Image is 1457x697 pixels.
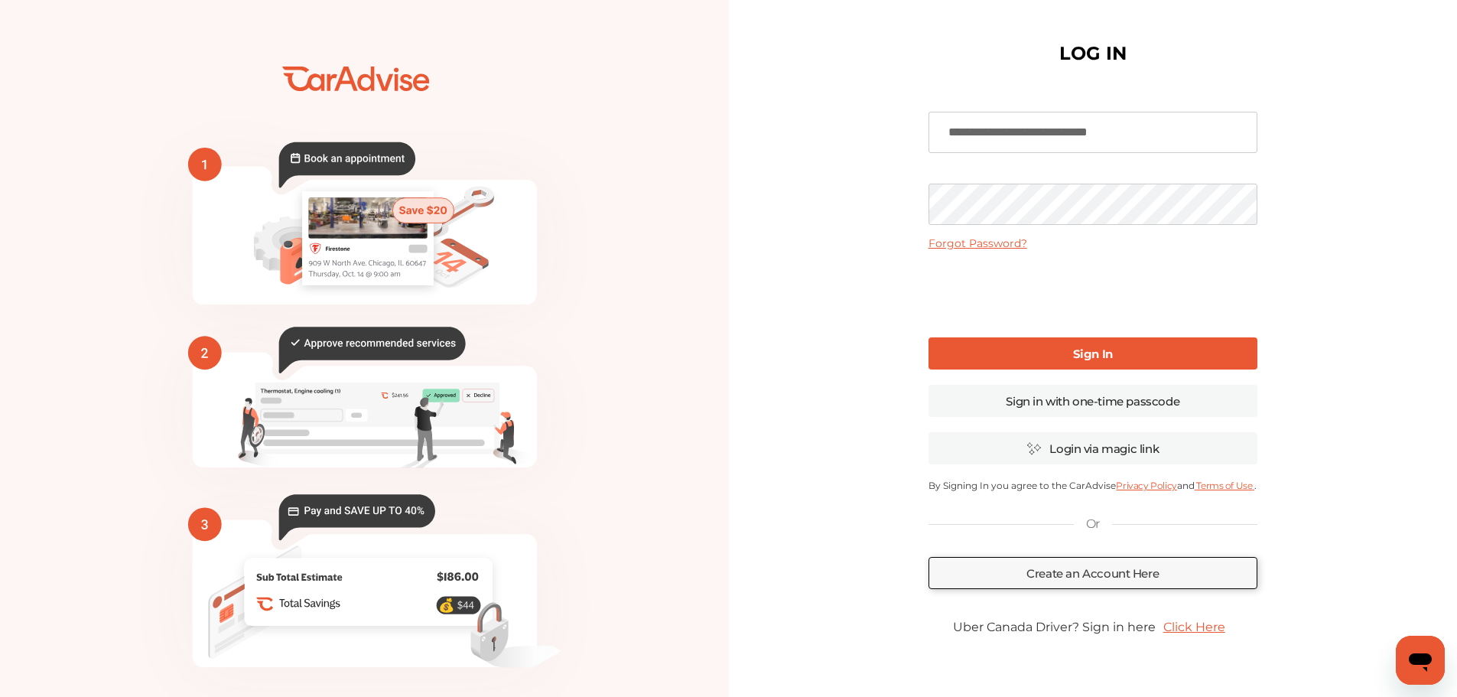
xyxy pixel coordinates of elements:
[929,385,1257,417] a: Sign in with one-time passcode
[1116,480,1176,491] a: Privacy Policy
[1156,612,1233,642] a: Click Here
[1086,516,1100,533] p: Or
[977,262,1209,322] iframe: reCAPTCHA
[1073,347,1113,361] b: Sign In
[929,557,1257,589] a: Create an Account Here
[1195,480,1254,491] a: Terms of Use
[1026,441,1042,456] img: magic_icon.32c66aac.svg
[929,337,1257,370] a: Sign In
[929,236,1027,250] a: Forgot Password?
[929,432,1257,464] a: Login via magic link
[1059,46,1127,61] h1: LOG IN
[438,598,455,614] text: 💰
[1396,636,1445,685] iframe: Button to launch messaging window
[929,480,1257,491] p: By Signing In you agree to the CarAdvise and .
[953,620,1156,634] span: Uber Canada Driver? Sign in here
